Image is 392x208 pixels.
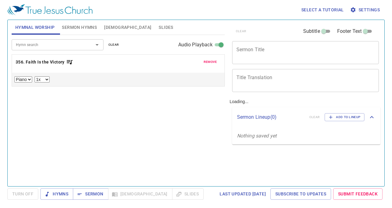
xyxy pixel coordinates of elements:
div: Loading... [227,17,383,184]
a: Subscribe to Updates [270,188,331,200]
button: Open [93,40,101,49]
span: Audio Playback [178,41,213,48]
span: Hymns [45,190,68,198]
button: Settings [349,4,382,16]
p: Sermon Lineup ( 0 ) [237,114,304,121]
button: clear [105,41,123,48]
span: remove [204,59,217,65]
span: Hymnal Worship [15,24,55,31]
span: Subtitle [303,28,320,35]
span: Settings [351,6,380,14]
span: Footer Text [337,28,362,35]
span: Sermon Hymns [62,24,97,31]
button: 356. Faith Is the Victory [16,58,73,66]
span: [DEMOGRAPHIC_DATA] [104,24,151,31]
button: remove [200,58,221,66]
b: 356. Faith Is the Victory [16,58,65,66]
span: Last updated [DATE] [220,190,266,198]
select: Playback Rate [35,76,50,83]
span: Slides [159,24,173,31]
div: Sermon Lineup(0)clearAdd to Lineup [232,107,381,127]
span: clear [108,42,119,48]
img: True Jesus Church [7,4,92,15]
span: Subscribe to Updates [275,190,326,198]
a: Submit Feedback [333,188,383,200]
button: Sermon [73,188,108,200]
select: Select Track [14,76,32,83]
button: Select a tutorial [299,4,346,16]
button: Add to Lineup [325,113,364,121]
span: Submit Feedback [338,190,378,198]
button: Hymns [40,188,73,200]
i: Nothing saved yet [237,133,277,139]
span: Add to Lineup [329,114,360,120]
span: Select a tutorial [301,6,344,14]
span: Sermon [78,190,103,198]
a: Last updated [DATE] [217,188,268,200]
